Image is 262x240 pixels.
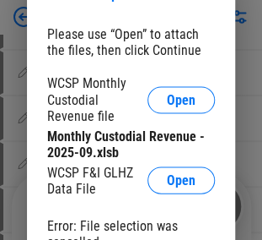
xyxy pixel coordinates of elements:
div: WCSP F&I GLHZ Data File [47,164,147,196]
div: Monthly Custodial Revenue - 2025-09.xlsb [47,128,215,160]
span: Open [167,173,195,187]
button: Open [147,86,215,113]
span: Open [167,93,195,106]
button: Open [147,166,215,194]
div: Please use “Open” to attach the files, then click Continue [47,26,215,58]
div: WCSP Monthly Custodial Revenue file [47,75,147,123]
